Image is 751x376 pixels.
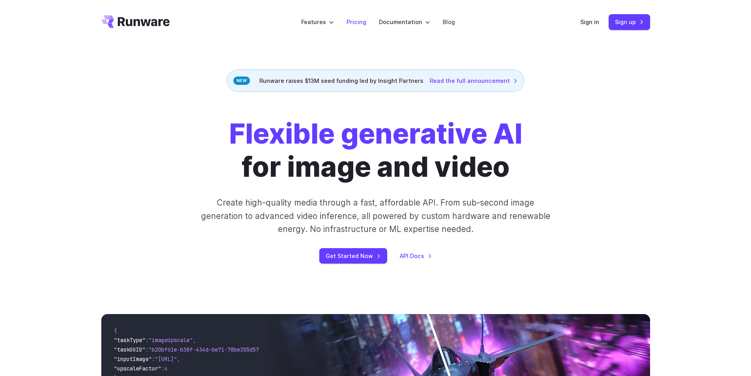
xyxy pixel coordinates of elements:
a: Pricing [347,17,366,26]
div: Runware raises $13M seed funding led by Insight Partners [227,69,524,92]
label: Documentation [379,17,430,26]
p: Create high-quality media through a fast, affordable API. From sub-second image generation to adv... [200,196,551,236]
strong: Flexible generative AI [229,117,522,150]
h1: for image and video [229,117,522,183]
span: : [145,337,149,344]
a: Get Started Now [319,248,387,264]
a: Sign in [580,17,599,26]
span: : [145,346,149,353]
a: Read the full announcement [430,76,518,85]
label: Features [301,17,334,26]
a: Sign up [609,14,650,30]
span: "b20bf61e-b38f-434d-be71-78be355d5795" [149,346,268,353]
span: , [193,337,196,344]
span: : [152,355,155,363]
span: "inputImage" [114,355,152,363]
span: 4 [164,365,168,372]
span: : [161,365,164,372]
span: "taskType" [114,337,145,344]
a: API Docs [400,251,432,260]
span: "upscaleFactor" [114,365,161,372]
span: "imageUpscale" [149,337,193,344]
a: Blog [443,17,455,26]
span: , [177,355,180,363]
span: "[URL]" [155,355,177,363]
span: { [114,327,117,334]
span: "taskUUID" [114,346,145,353]
a: Go to / [101,15,170,28]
